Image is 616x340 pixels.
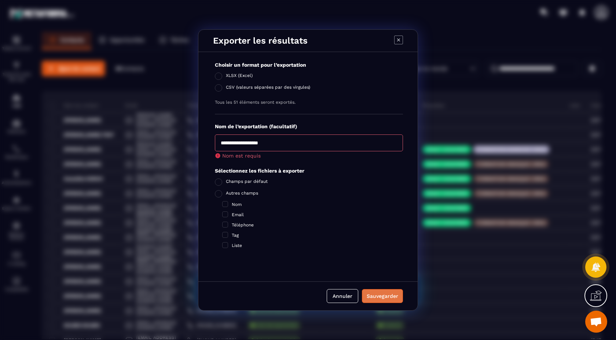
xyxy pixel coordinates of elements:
span: Liste [232,243,242,248]
button: Annuler [327,289,358,303]
button: Sauvegarder [362,289,403,303]
span: XLSX (Excel) [226,73,253,80]
span: Autres champs [226,191,258,198]
p: Exporter les résultats [213,36,308,46]
div: Sauvegarder [367,292,398,300]
div: Ouvrir le chat [585,311,607,333]
p: Nom de l’exportation (facultatif) [215,123,403,130]
span: Champs par défaut [226,179,268,186]
p: Choisir un format pour l’exportation [215,62,403,69]
p: Tous les 51 éléments seront exportés. [215,99,403,105]
span: Téléphone [232,222,254,228]
span: CSV (valeurs séparées par des virgules) [226,85,310,92]
span: Email [232,212,244,217]
p: Sélectionnez les fichiers à exporter [215,167,403,174]
span: Nom [232,202,242,207]
span: Tag [232,233,239,238]
span: Nom est requis [222,153,261,159]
